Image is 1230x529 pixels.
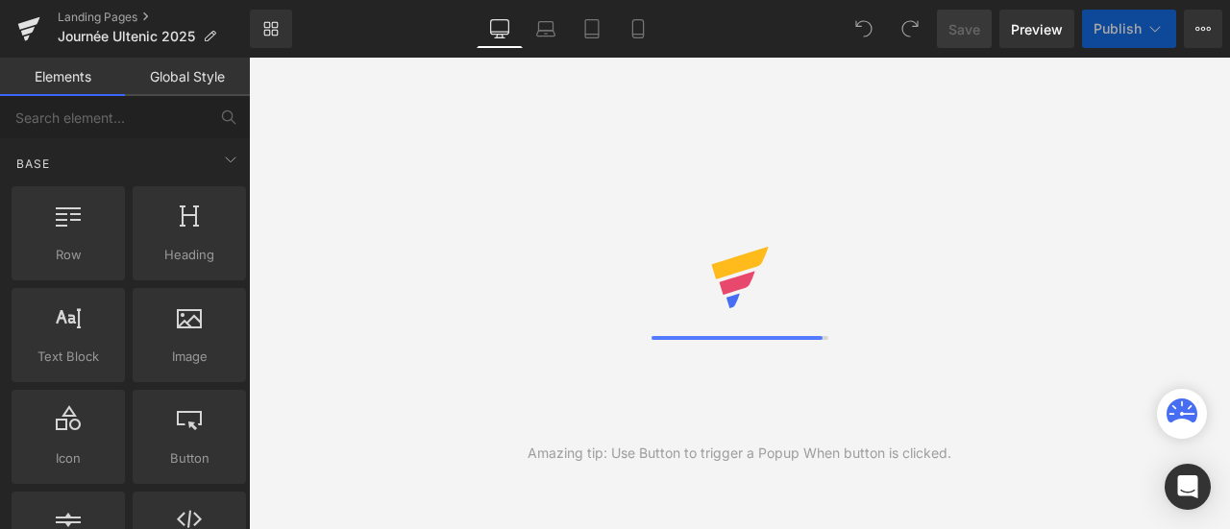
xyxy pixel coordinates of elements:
[138,245,240,265] span: Heading
[58,29,195,44] span: Journée Ultenic 2025
[1082,10,1176,48] button: Publish
[523,10,569,48] a: Laptop
[14,155,52,173] span: Base
[845,10,883,48] button: Undo
[477,10,523,48] a: Desktop
[1165,464,1211,510] div: Open Intercom Messenger
[615,10,661,48] a: Mobile
[58,10,250,25] a: Landing Pages
[891,10,929,48] button: Redo
[138,347,240,367] span: Image
[948,19,980,39] span: Save
[17,245,119,265] span: Row
[17,448,119,469] span: Icon
[999,10,1074,48] a: Preview
[528,443,951,464] div: Amazing tip: Use Button to trigger a Popup When button is clicked.
[250,10,292,48] a: New Library
[1094,21,1142,36] span: Publish
[1011,19,1063,39] span: Preview
[138,448,240,469] span: Button
[1184,10,1222,48] button: More
[125,58,250,96] a: Global Style
[569,10,615,48] a: Tablet
[17,347,119,367] span: Text Block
